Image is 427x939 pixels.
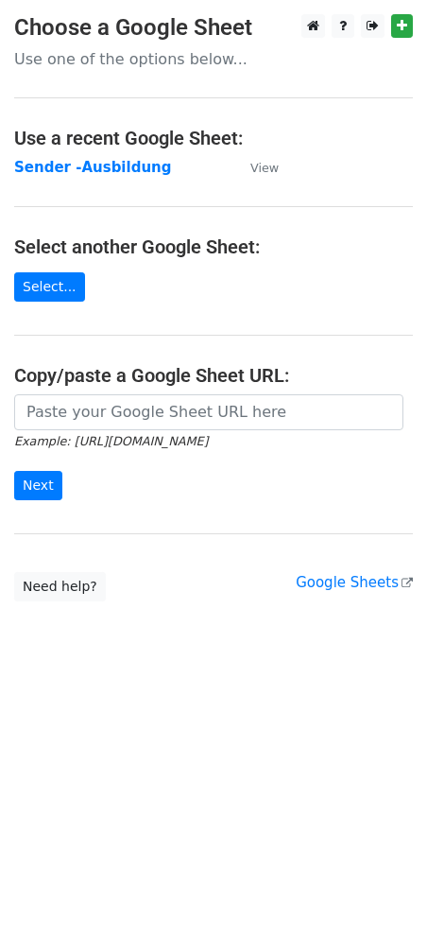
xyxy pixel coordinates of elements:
input: Paste your Google Sheet URL here [14,394,403,430]
h3: Choose a Google Sheet [14,14,413,42]
small: Example: [URL][DOMAIN_NAME] [14,434,208,448]
h4: Select another Google Sheet: [14,235,413,258]
input: Next [14,471,62,500]
h4: Copy/paste a Google Sheet URL: [14,364,413,387]
a: Sender -Ausbildung [14,159,171,176]
p: Use one of the options below... [14,49,413,69]
a: View [231,159,279,176]
small: View [250,161,279,175]
a: Need help? [14,572,106,601]
h4: Use a recent Google Sheet: [14,127,413,149]
a: Select... [14,272,85,302]
a: Google Sheets [296,574,413,591]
